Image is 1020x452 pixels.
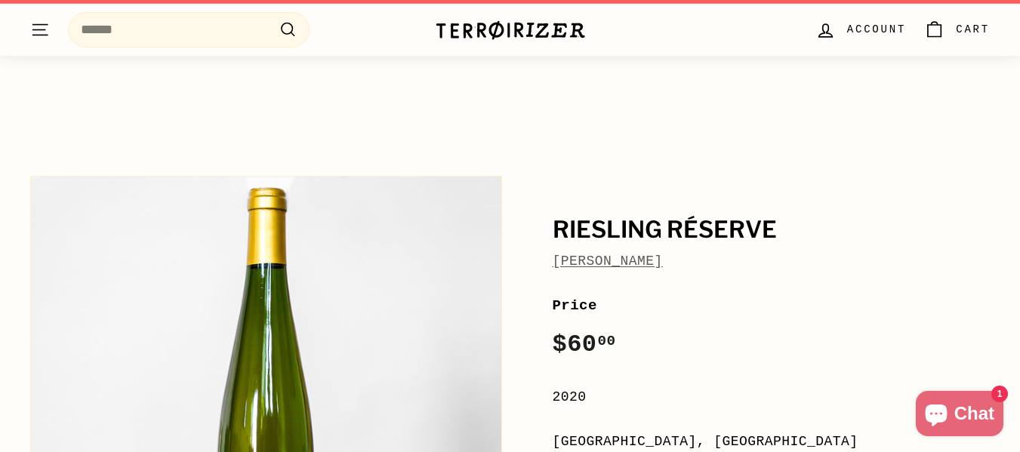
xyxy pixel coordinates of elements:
a: Account [806,8,915,52]
span: Account [847,21,906,38]
sup: 00 [597,333,615,349]
h1: Riesling Réserve [553,217,991,243]
div: 2020 [553,386,991,408]
inbox-online-store-chat: Shopify online store chat [911,391,1008,440]
span: $60 [553,331,616,358]
label: Price [553,294,991,317]
span: Cart [956,21,990,38]
a: Cart [915,8,999,52]
a: [PERSON_NAME] [553,254,663,269]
